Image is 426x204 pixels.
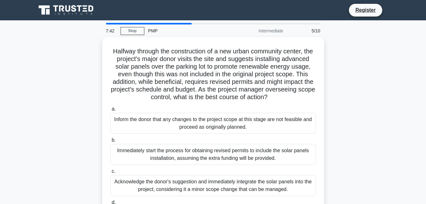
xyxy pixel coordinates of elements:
[287,24,324,37] div: 5/10
[351,6,379,14] a: Register
[110,47,317,101] h5: Halfway through the construction of a new urban community center, the project's major donor visit...
[102,24,121,37] div: 7:42
[112,168,115,174] span: c.
[121,27,144,35] a: Stop
[232,24,287,37] div: Intermediate
[110,113,316,134] div: Inform the donor that any changes to the project scope at this stage are not feasible and proceed...
[110,175,316,196] div: Acknowledge the donor's suggestion and immediately integrate the solar panels into the project, c...
[110,144,316,165] div: Immediately start the process for obtaining revised permits to include the solar panels installat...
[112,106,116,112] span: a.
[144,24,232,37] div: PMP
[112,137,116,143] span: b.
